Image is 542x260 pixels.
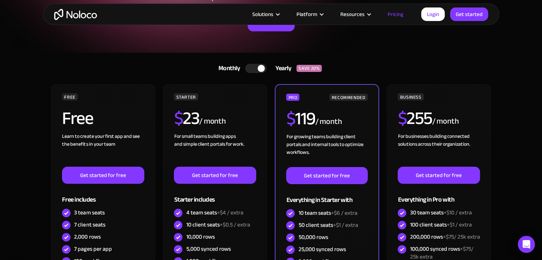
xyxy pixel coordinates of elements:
[296,10,317,19] div: Platform
[62,184,144,207] div: Free includes
[333,220,358,230] span: +$1 / extra
[252,10,273,19] div: Solutions
[174,132,256,167] div: For small teams building apps and simple client portals for work. ‍
[210,63,246,74] div: Monthly
[74,245,112,253] div: 7 pages per app
[398,132,480,167] div: For businesses building connected solutions across their organization. ‍
[54,9,97,20] a: home
[220,219,250,230] span: +$0.5 / extra
[286,94,299,101] div: PRO
[315,116,342,128] div: / month
[174,102,183,135] span: $
[398,109,432,127] h2: 255
[217,207,243,218] span: +$4 / extra
[174,167,256,184] a: Get started for free
[331,10,379,19] div: Resources
[379,10,412,19] a: Pricing
[288,10,331,19] div: Platform
[410,221,471,229] div: 100 client seats
[199,116,226,127] div: / month
[443,207,471,218] span: +$10 / extra
[62,109,93,127] h2: Free
[410,233,480,241] div: 200,000 rows
[286,133,367,167] div: For growing teams building client portals and internal tools to optimize workflows.
[62,93,78,100] div: FREE
[186,209,243,217] div: 4 team seats
[186,233,215,241] div: 10,000 rows
[298,209,357,217] div: 10 team seats
[340,10,365,19] div: Resources
[398,184,480,207] div: Everything in Pro with
[298,233,328,241] div: 50,000 rows
[286,102,295,135] span: $
[450,7,488,21] a: Get started
[174,109,199,127] h2: 23
[62,167,144,184] a: Get started for free
[518,236,535,253] div: Open Intercom Messenger
[74,221,105,229] div: 7 client seats
[398,167,480,184] a: Get started for free
[329,94,367,101] div: RECOMMENDED
[174,184,256,207] div: Starter includes
[74,233,100,241] div: 2,000 rows
[186,245,231,253] div: 5,000 synced rows
[286,184,367,207] div: Everything in Starter with
[298,221,358,229] div: 50 client seats
[267,63,296,74] div: Yearly
[286,110,315,128] h2: 119
[398,102,407,135] span: $
[446,219,471,230] span: +$1 / extra
[174,93,198,100] div: STARTER
[432,116,459,127] div: / month
[421,7,445,21] a: Login
[398,93,423,100] div: BUSINESS
[331,208,357,218] span: +$6 / extra
[296,65,322,72] div: SAVE 20%
[286,167,367,184] a: Get started for free
[443,232,480,242] span: +$75/ 25k extra
[62,132,144,167] div: Learn to create your first app and see the benefits in your team ‍
[186,221,250,229] div: 10 client seats
[243,10,288,19] div: Solutions
[74,209,104,217] div: 3 team seats
[298,245,346,253] div: 25,000 synced rows
[410,209,471,217] div: 30 team seats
